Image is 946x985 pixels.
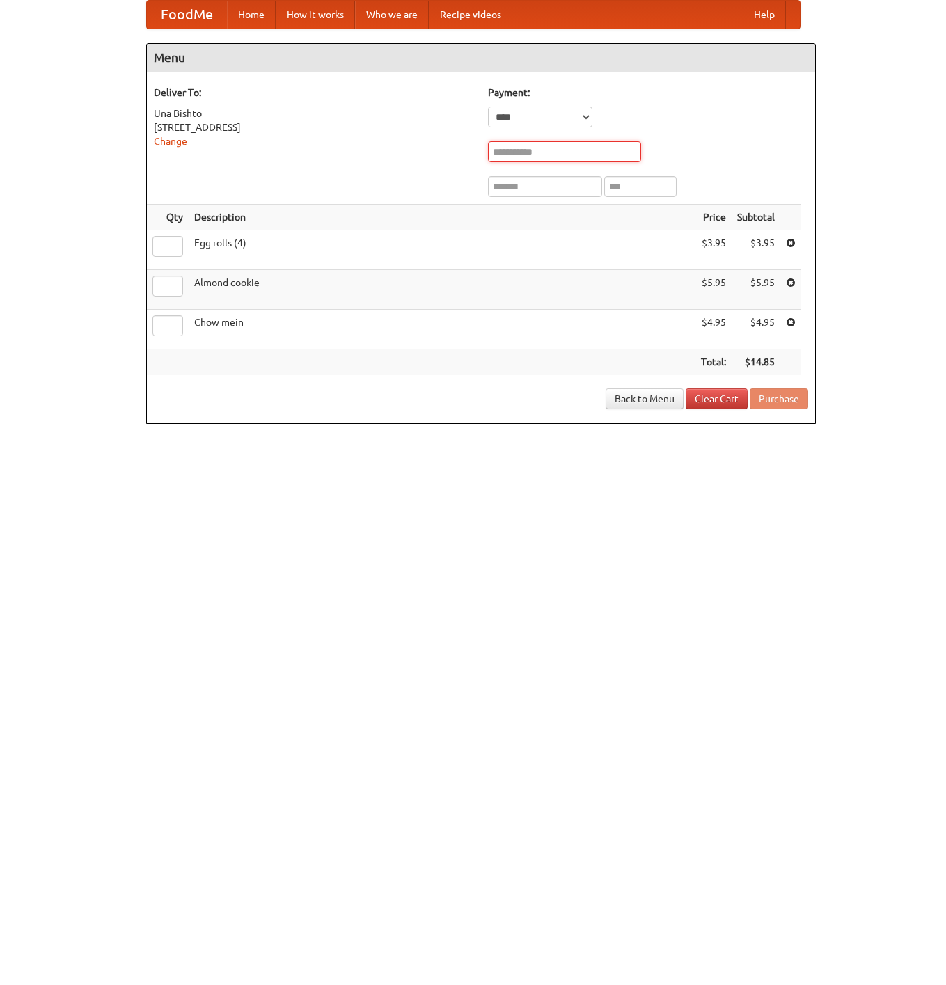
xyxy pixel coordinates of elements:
[276,1,355,29] a: How it works
[355,1,429,29] a: Who we are
[154,120,474,134] div: [STREET_ADDRESS]
[695,230,732,270] td: $3.95
[732,230,780,270] td: $3.95
[695,310,732,349] td: $4.95
[189,205,695,230] th: Description
[147,205,189,230] th: Qty
[189,270,695,310] td: Almond cookie
[147,1,227,29] a: FoodMe
[154,107,474,120] div: Una Bishto
[750,388,808,409] button: Purchase
[154,86,474,100] h5: Deliver To:
[189,310,695,349] td: Chow mein
[606,388,684,409] a: Back to Menu
[732,270,780,310] td: $5.95
[147,44,815,72] h4: Menu
[743,1,786,29] a: Help
[686,388,748,409] a: Clear Cart
[429,1,512,29] a: Recipe videos
[488,86,808,100] h5: Payment:
[695,205,732,230] th: Price
[732,349,780,375] th: $14.85
[154,136,187,147] a: Change
[695,270,732,310] td: $5.95
[695,349,732,375] th: Total:
[189,230,695,270] td: Egg rolls (4)
[227,1,276,29] a: Home
[732,310,780,349] td: $4.95
[732,205,780,230] th: Subtotal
